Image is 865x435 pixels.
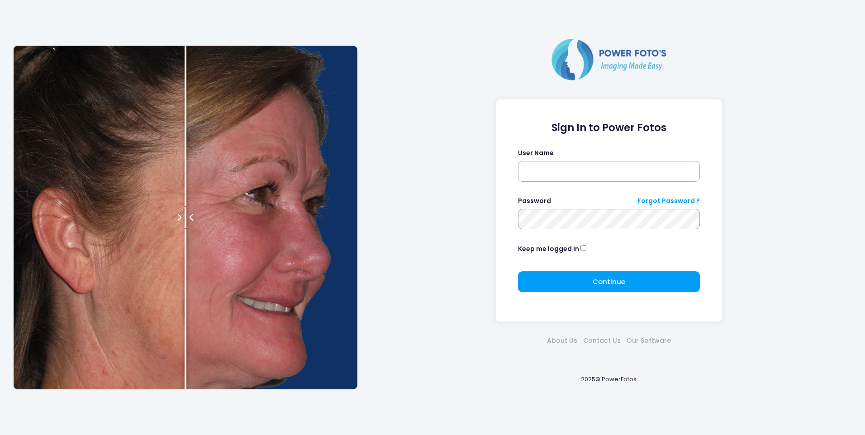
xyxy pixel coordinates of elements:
[623,336,674,345] a: Our Software
[518,196,551,206] label: Password
[548,37,670,82] img: Logo
[637,196,700,206] a: Forgot Password ?
[518,148,554,158] label: User Name
[518,244,579,254] label: Keep me logged in
[518,271,700,292] button: Continue
[580,336,623,345] a: Contact Us
[366,360,851,399] div: 2025© PowerFotos
[544,336,580,345] a: About Us
[593,277,625,286] span: Continue
[518,122,700,134] h1: Sign In to Power Fotos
